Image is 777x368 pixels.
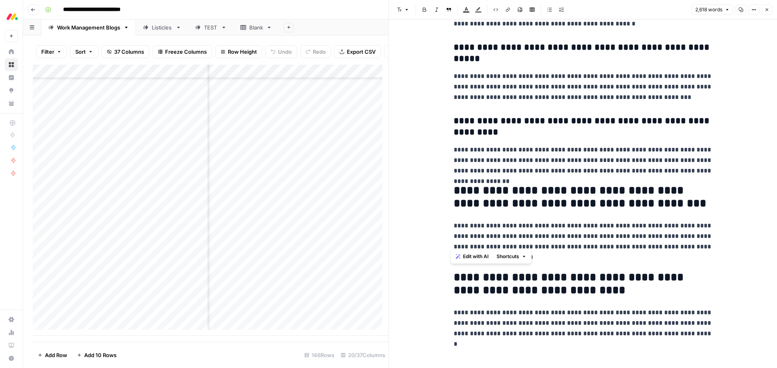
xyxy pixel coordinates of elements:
span: Sort [75,48,86,56]
button: Add 10 Rows [72,349,121,362]
a: Work Management Blogs [41,19,136,36]
img: Monday.com Logo [5,9,19,24]
button: Redo [300,45,331,58]
a: Settings [5,313,18,326]
button: 37 Columns [102,45,149,58]
div: 20/37 Columns [338,349,388,362]
div: Blank [249,23,263,32]
span: Export CSV [347,48,376,56]
div: 146 Rows [301,349,338,362]
span: Add 10 Rows [84,351,117,359]
button: 2,618 words [692,4,733,15]
a: Learning Hub [5,339,18,352]
div: Listicles [152,23,172,32]
a: TEST [188,19,234,36]
button: Row Height [215,45,262,58]
span: Shortcuts [497,253,519,260]
span: Row Height [228,48,257,56]
button: Workspace: Monday.com [5,6,18,27]
a: Your Data [5,97,18,110]
a: Browse [5,58,18,71]
a: Usage [5,326,18,339]
button: Edit with AI [452,251,492,262]
button: Filter [36,45,67,58]
button: Export CSV [334,45,381,58]
div: TEST [204,23,218,32]
button: Freeze Columns [153,45,212,58]
button: Sort [70,45,98,58]
a: Blank [234,19,279,36]
a: Opportunities [5,84,18,97]
span: Filter [41,48,54,56]
span: Add Row [45,351,67,359]
span: 37 Columns [114,48,144,56]
button: Shortcuts [493,251,530,262]
div: Work Management Blogs [57,23,120,32]
button: Add Row [33,349,72,362]
span: Freeze Columns [165,48,207,56]
span: Redo [313,48,326,56]
a: Insights [5,71,18,84]
a: Listicles [136,19,188,36]
a: Home [5,45,18,58]
span: Undo [278,48,292,56]
span: 2,618 words [695,6,722,13]
span: Edit with AI [463,253,488,260]
button: Help + Support [5,352,18,365]
button: Undo [265,45,297,58]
